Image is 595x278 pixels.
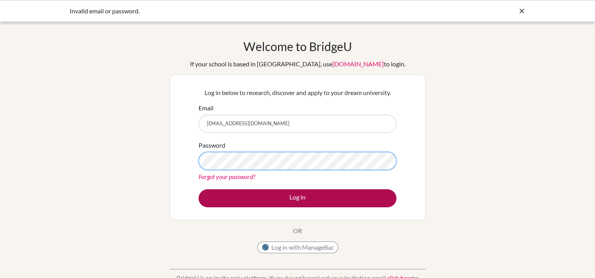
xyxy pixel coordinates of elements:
p: Log in below to research, discover and apply to your dream university. [199,88,396,97]
label: Password [199,141,225,150]
a: Forgot your password? [199,173,255,180]
button: Log in with ManageBac [257,241,338,253]
p: OR [293,226,302,236]
label: Email [199,103,214,113]
button: Log in [199,189,396,207]
div: Invalid email or password. [70,6,408,16]
div: If your school is based in [GEOGRAPHIC_DATA], use to login. [190,59,405,69]
a: [DOMAIN_NAME] [332,60,384,68]
h1: Welcome to BridgeU [243,39,352,53]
